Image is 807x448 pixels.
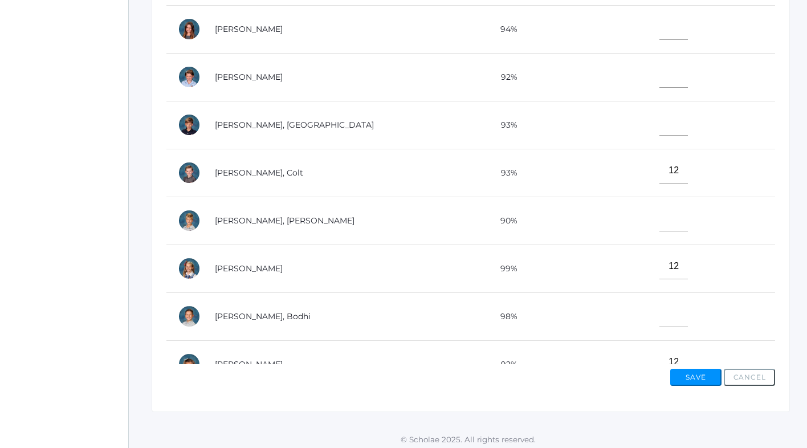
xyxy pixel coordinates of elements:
[446,149,564,197] td: 93%
[178,257,201,280] div: Annette Noyes
[446,5,564,53] td: 94%
[178,209,201,232] div: Curren Morrell
[178,161,201,184] div: Colt Mastro
[446,292,564,340] td: 98%
[178,18,201,40] div: Evangeline Ewing
[178,66,201,88] div: Amelia Gregorchuk
[670,369,722,386] button: Save
[215,359,283,369] a: [PERSON_NAME]
[178,353,201,376] div: Isabella Scrudato
[446,245,564,292] td: 99%
[446,340,564,388] td: 92%
[215,24,283,34] a: [PERSON_NAME]
[178,305,201,328] div: Bodhi Reyes
[129,434,807,445] p: © Scholae 2025. All rights reserved.
[724,369,775,386] button: Cancel
[215,263,283,274] a: [PERSON_NAME]
[215,72,283,82] a: [PERSON_NAME]
[446,101,564,149] td: 93%
[215,168,303,178] a: [PERSON_NAME], Colt
[446,197,564,245] td: 90%
[446,53,564,101] td: 92%
[215,215,354,226] a: [PERSON_NAME], [PERSON_NAME]
[178,113,201,136] div: Hudson Leidenfrost
[215,311,311,321] a: [PERSON_NAME], Bodhi
[215,120,374,130] a: [PERSON_NAME], [GEOGRAPHIC_DATA]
